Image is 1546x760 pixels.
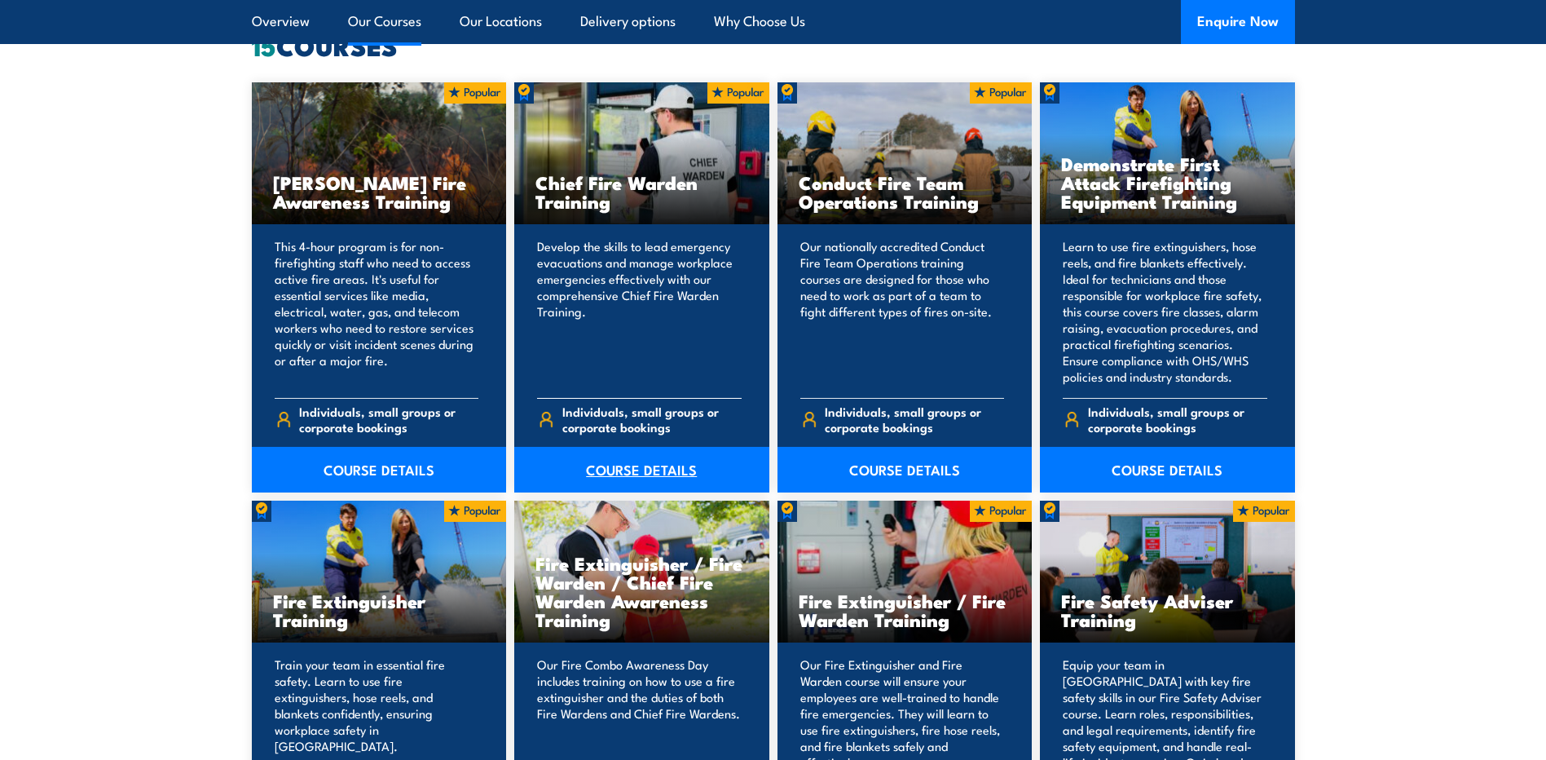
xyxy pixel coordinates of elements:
[273,591,486,629] h3: Fire Extinguisher Training
[1061,154,1274,210] h3: Demonstrate First Attack Firefighting Equipment Training
[514,447,769,493] a: COURSE DETAILS
[799,591,1011,629] h3: Fire Extinguisher / Fire Warden Training
[535,554,748,629] h3: Fire Extinguisher / Fire Warden / Chief Fire Warden Awareness Training
[1061,591,1274,629] h3: Fire Safety Adviser Training
[1063,238,1267,385] p: Learn to use fire extinguishers, hose reels, and fire blankets effectively. Ideal for technicians...
[777,447,1033,493] a: COURSE DETAILS
[273,173,486,210] h3: [PERSON_NAME] Fire Awareness Training
[252,24,276,65] strong: 15
[562,404,742,435] span: Individuals, small groups or corporate bookings
[252,447,507,493] a: COURSE DETAILS
[800,238,1005,385] p: Our nationally accredited Conduct Fire Team Operations training courses are designed for those wh...
[799,173,1011,210] h3: Conduct Fire Team Operations Training
[1040,447,1295,493] a: COURSE DETAILS
[252,33,1295,56] h2: COURSES
[275,238,479,385] p: This 4-hour program is for non-firefighting staff who need to access active fire areas. It's usef...
[535,173,748,210] h3: Chief Fire Warden Training
[1088,404,1267,435] span: Individuals, small groups or corporate bookings
[299,404,478,435] span: Individuals, small groups or corporate bookings
[825,404,1004,435] span: Individuals, small groups or corporate bookings
[537,238,742,385] p: Develop the skills to lead emergency evacuations and manage workplace emergencies effectively wit...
